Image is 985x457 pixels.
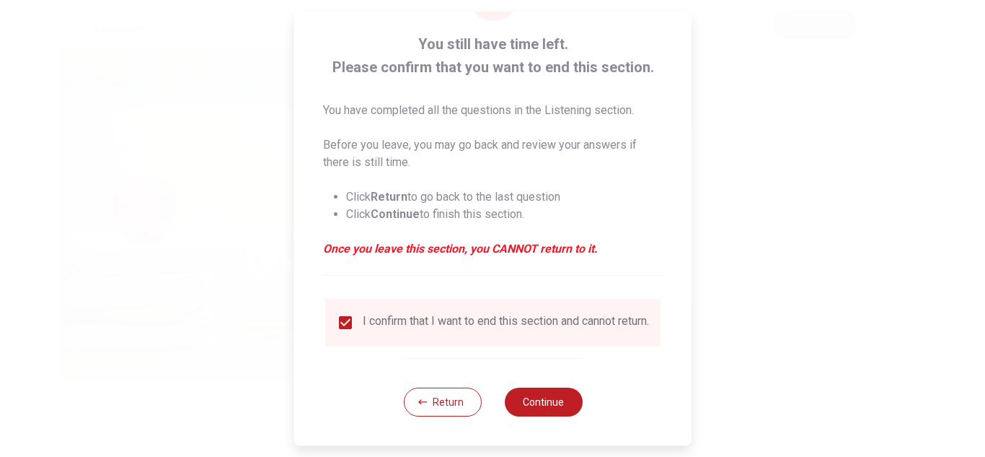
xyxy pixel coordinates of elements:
[323,136,663,171] p: Before you leave, you may go back and review your answers if there is still time.
[323,102,663,119] p: You have completed all the questions in the Listening section.
[346,188,663,206] li: Click to go back to the last question
[371,207,420,221] strong: Continue
[371,190,407,204] strong: Return
[403,388,481,417] button: Return
[323,32,663,79] span: You still have time left. Please confirm that you want to end this section.
[504,388,582,417] button: Continue
[323,240,663,258] em: Once you leave this section, you CANNOT return to it.
[346,206,663,223] li: Click to finish this section.
[363,314,649,331] div: I confirm that I want to end this section and cannot return.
